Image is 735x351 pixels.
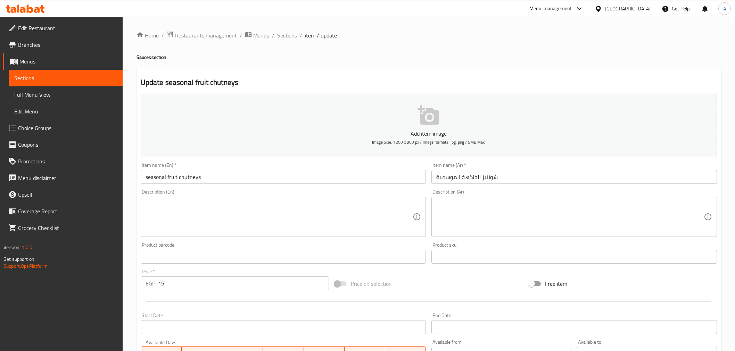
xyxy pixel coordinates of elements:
span: Promotions [18,157,117,165]
a: Restaurants management [167,31,237,40]
a: Full Menu View [9,86,123,103]
h4: Sauces section [137,54,721,61]
a: Menus [245,31,269,40]
a: Promotions [3,153,123,170]
span: item / update [305,31,337,40]
a: Branches [3,36,123,53]
li: / [162,31,164,40]
span: Edit Restaurant [18,24,117,32]
div: [GEOGRAPHIC_DATA] [605,5,651,12]
span: Coupons [18,140,117,149]
span: Upsell [18,190,117,199]
span: Edit Menu [14,107,117,115]
div: Menu-management [529,5,572,13]
button: Add item imageImage Size: 1200 x 800 px / Image formats: jpg, png / 5MB Max. [141,94,717,157]
input: Enter name En [141,170,426,184]
a: Edit Menu [9,103,123,120]
p: Add item image [151,129,706,138]
span: Coverage Report [18,207,117,215]
a: Sections [277,31,297,40]
a: Edit Restaurant [3,20,123,36]
span: Sections [14,74,117,82]
a: Home [137,31,159,40]
input: Please enter product barcode [141,250,426,264]
span: Price on selection [351,280,392,288]
a: Sections [9,70,123,86]
li: / [240,31,242,40]
span: Menus [253,31,269,40]
span: Branches [18,41,117,49]
p: EGP [146,279,155,288]
li: / [300,31,302,40]
span: A [723,5,726,12]
span: Free item [545,280,567,288]
span: Get support on: [3,255,35,264]
a: Coverage Report [3,203,123,220]
li: / [272,31,274,40]
h2: Update seasonal fruit chutneys [141,77,717,88]
input: Please enter price [158,276,329,290]
span: 1.0.0 [22,243,32,252]
span: Menus [19,57,117,66]
span: Full Menu View [14,91,117,99]
a: Support.OpsPlatform [3,262,48,271]
a: Menu disclaimer [3,170,123,186]
a: Coupons [3,136,123,153]
a: Grocery Checklist [3,220,123,236]
a: Menus [3,53,123,70]
span: Restaurants management [175,31,237,40]
span: Grocery Checklist [18,224,117,232]
a: Choice Groups [3,120,123,136]
span: Choice Groups [18,124,117,132]
span: Version: [3,243,20,252]
input: Enter name Ar [431,170,717,184]
nav: breadcrumb [137,31,721,40]
a: Upsell [3,186,123,203]
input: Please enter product sku [431,250,717,264]
span: Image Size: 1200 x 800 px / Image formats: jpg, png / 5MB Max. [372,138,486,146]
span: Menu disclaimer [18,174,117,182]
